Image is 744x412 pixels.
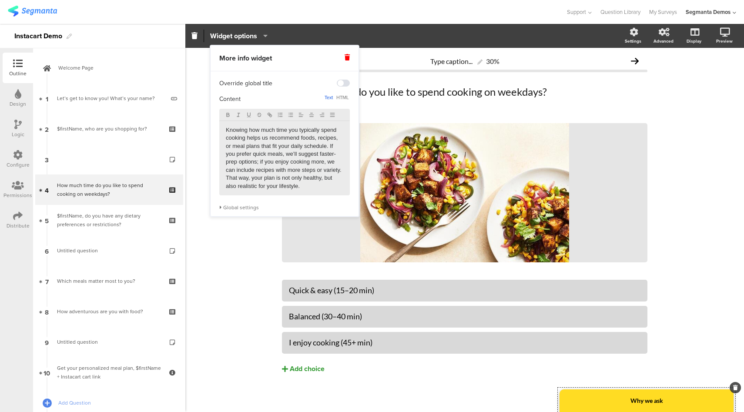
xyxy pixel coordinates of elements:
div: Outline [9,70,27,77]
a: 9 Untitled question [35,327,183,357]
span: 3 [45,154,49,164]
div: $firstName, who are you shopping for? [57,124,161,133]
a: 4 How much time do you like to spend cooking on weekdays? [35,174,183,205]
a: 10 Get your personalized meal plan, $firstName + Instacart cart link [35,357,183,388]
a: 2 $firstName, who are you shopping for? [35,114,183,144]
div: Override global title [219,79,272,88]
span: 6 [45,246,49,255]
div: Instacart Demo [14,29,62,43]
div: Content [219,95,350,104]
span: 5 [45,215,49,225]
span: Untitled question [57,247,98,255]
div: Design [10,100,26,108]
span: 4 [45,185,49,194]
div: Segmanta Demos [686,8,731,16]
div: Advanced [654,38,674,44]
div: Configure [7,161,30,169]
span: Widget options [210,31,257,41]
div: Let’s get to know you! What’s your name? [57,94,164,103]
span: 9 [45,337,49,347]
div: Get your personalized meal plan, $firstName + Instacart cart link [57,364,161,381]
div: How much time do you like to spend cooking on weekdays? [57,181,161,198]
span: Untitled question [57,338,98,346]
span: Support [567,8,586,16]
span: Type caption... [430,57,473,65]
div: Type a description here... [282,105,647,113]
img: How much time do you like to spend cooking on weekdays? cover image [360,123,569,262]
strong: Why we ask [630,397,663,404]
p: How much time do you like to spend cooking on weekdays? [282,85,647,98]
span: 10 [44,368,50,377]
img: segmanta logo [8,6,57,17]
div: Which meals matter most to you? [57,277,161,285]
div: Global settings [219,204,350,211]
div: $firstName, do you have any dietary preferences or restrictions? [57,211,161,229]
a: 3 [35,144,183,174]
div: Distribute [7,222,30,230]
a: 5 $firstName, do you have any dietary preferences or restrictions? [35,205,183,235]
div: Balanced (30–40 min) [289,312,640,322]
span: Add Question [58,399,170,407]
button: Widget options [210,27,268,45]
span: More info widget [219,54,272,63]
p: Knowing how much time you typically spend cooking helps us recommend foods, recipes, or meal plan... [226,126,343,191]
a: 8 How adventurous are you with food? [35,296,183,327]
span: 1 [46,94,48,103]
a: 7 Which meals matter most to you? [35,266,183,296]
span: 8 [45,307,49,316]
div: Quick & easy (15–20 min) [289,285,640,295]
div: 30% [486,57,499,65]
span: HTML [335,94,350,101]
span: Text [324,94,334,101]
span: Welcome Page [58,64,170,72]
div: I enjoy cooking (45+ min) [289,338,640,348]
a: Welcome Page [35,53,183,83]
div: Permissions [3,191,32,199]
div: Preview [716,38,733,44]
div: Settings [625,38,641,44]
div: Add choice [290,365,325,374]
div: Logic [12,131,24,138]
div: Display [687,38,701,44]
a: 1 Let’s get to know you! What’s your name? [35,83,183,114]
span: 7 [45,276,49,286]
button: Add choice [282,358,647,380]
a: 6 Untitled question [35,235,183,266]
div: How adventurous are you with food? [57,307,161,316]
span: 2 [45,124,49,134]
